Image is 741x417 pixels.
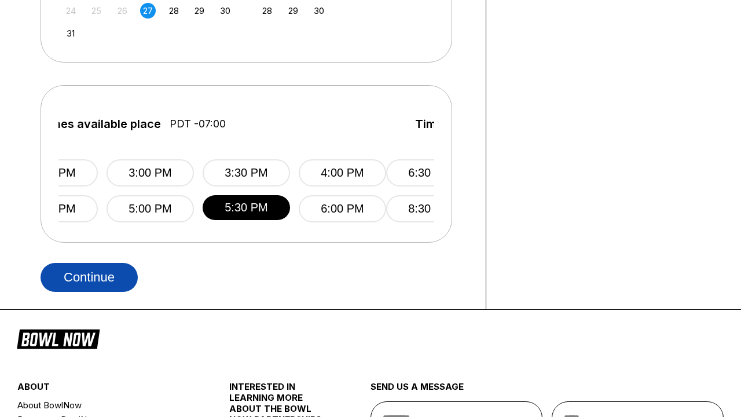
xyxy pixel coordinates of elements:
span: PDT -07:00 [170,118,226,130]
button: Continue [41,263,138,292]
button: 5:00 PM [107,195,194,222]
button: 8:30 PM [386,195,474,222]
div: Choose Wednesday, August 27th, 2025 [140,3,156,19]
button: 6:30 PM [386,159,474,186]
a: About BowlNow [17,398,194,412]
button: 4:00 PM [299,159,386,186]
div: Not available Sunday, August 24th, 2025 [63,3,79,19]
button: 6:00 PM [299,195,386,222]
div: Choose Sunday, September 28th, 2025 [259,3,275,19]
div: Choose Monday, September 29th, 2025 [285,3,301,19]
button: 5:30 PM [203,195,290,220]
div: Choose Friday, August 29th, 2025 [192,3,207,19]
div: Choose Thursday, August 28th, 2025 [166,3,182,19]
div: Choose Saturday, August 30th, 2025 [218,3,233,19]
div: Choose Tuesday, September 30th, 2025 [311,3,327,19]
div: Choose Sunday, August 31st, 2025 [63,25,79,41]
div: Not available Monday, August 25th, 2025 [89,3,104,19]
button: 3:30 PM [203,159,290,186]
div: about [17,381,194,398]
div: send us a message [370,381,724,401]
span: Times available place [415,118,537,130]
button: 3:00 PM [107,159,194,186]
div: Not available Tuesday, August 26th, 2025 [115,3,130,19]
span: Times available place [39,118,161,130]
